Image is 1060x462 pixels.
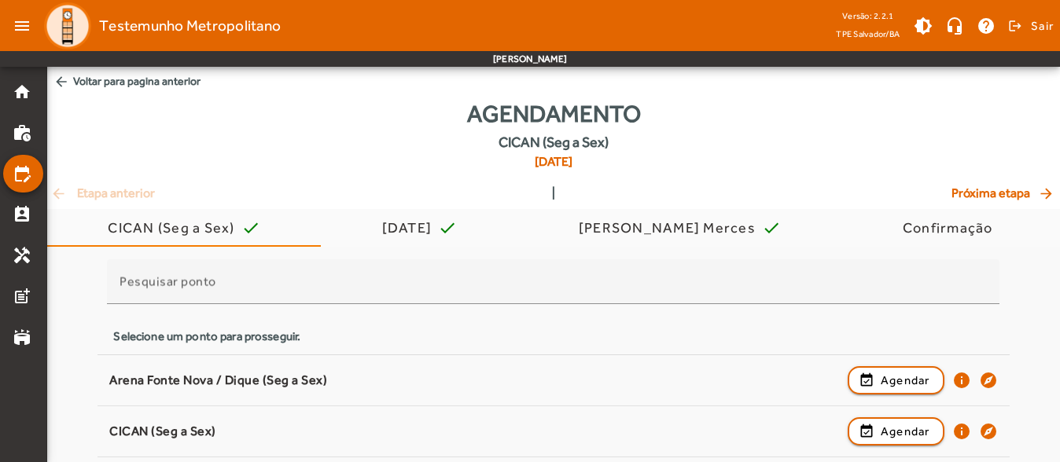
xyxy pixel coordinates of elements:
span: Sair [1031,13,1054,38]
span: | [552,184,555,203]
span: CICAN (Seg a Sex) [499,131,609,152]
span: Voltar para pagina anterior [47,67,1060,96]
mat-icon: post_add [13,287,31,306]
a: Testemunho Metropolitano [38,2,281,49]
mat-icon: perm_contact_calendar [13,205,31,224]
div: Confirmação [903,220,999,236]
span: Testemunho Metropolitano [99,13,281,38]
mat-icon: explore [979,422,998,441]
mat-icon: home [13,82,31,101]
div: Versão: 2.2.1 [836,6,900,26]
mat-icon: info [952,371,971,390]
button: Agendar [848,417,944,445]
button: Sair [1006,14,1054,38]
mat-icon: handyman [13,246,31,265]
mat-icon: check [241,218,260,237]
button: Agendar [848,366,944,394]
span: Agendar [881,422,930,441]
mat-icon: explore [979,371,998,390]
img: Logo TPE [44,2,91,49]
div: CICAN (Seg a Sex) [108,220,241,236]
div: Arena Fonte Nova / Dique (Seg a Sex) [109,372,839,389]
span: [DATE] [499,152,609,171]
mat-icon: check [438,218,457,237]
mat-icon: arrow_forward [1038,185,1057,201]
mat-icon: check [762,218,781,237]
span: Agendamento [467,96,641,131]
mat-icon: arrow_back [53,74,69,90]
span: Próxima etapa [951,184,1057,203]
span: TPE Salvador/BA [836,26,900,42]
div: [DATE] [382,220,439,236]
mat-icon: work_history [13,123,31,142]
mat-icon: menu [6,10,38,42]
mat-icon: edit_calendar [13,164,31,183]
mat-label: Pesquisar ponto [120,274,216,289]
span: Agendar [881,371,930,390]
mat-icon: stadium [13,328,31,346]
div: CICAN (Seg a Sex) [109,423,839,440]
div: Selecione um ponto para prosseguir. [113,328,993,345]
mat-icon: info [952,422,971,441]
div: [PERSON_NAME] Merces [579,220,762,236]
